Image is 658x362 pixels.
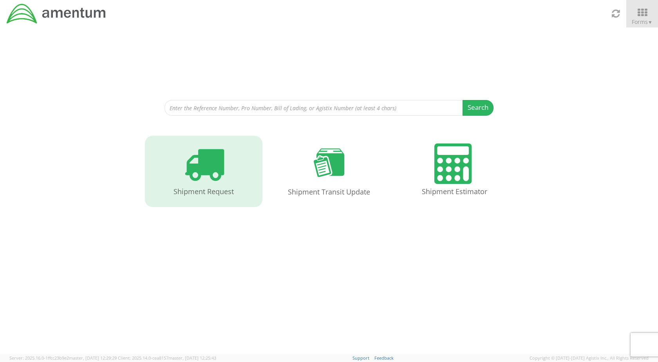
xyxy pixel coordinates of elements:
span: Copyright © [DATE]-[DATE] Agistix Inc., All Rights Reserved [530,355,649,361]
a: Support [352,355,369,361]
h4: Shipment Request [153,188,255,196]
span: ▼ [648,19,653,25]
a: Shipment Estimator [396,136,513,207]
a: Feedback [374,355,394,361]
img: dyn-intl-logo-049831509241104b2a82.png [6,3,107,25]
span: Forms [632,18,653,25]
span: Server: 2025.16.0-1ffcc23b9e2 [9,355,117,361]
span: Client: 2025.14.0-cea8157 [118,355,216,361]
span: master, [DATE] 12:29:29 [69,355,117,361]
h4: Shipment Estimator [403,188,505,196]
a: Shipment Transit Update [270,135,388,208]
button: Search [463,100,493,116]
a: Shipment Request [145,136,262,207]
span: master, [DATE] 12:25:43 [168,355,216,361]
input: Enter the Reference Number, Pro Number, Bill of Lading, or Agistix Number (at least 4 chars) [164,100,463,116]
h4: Shipment Transit Update [278,188,380,196]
